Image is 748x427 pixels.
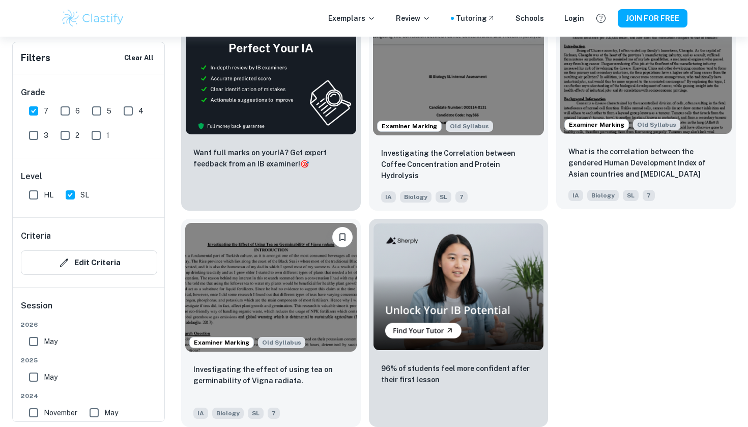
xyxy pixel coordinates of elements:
img: Clastify logo [61,8,125,29]
a: Examiner MarkingStarting from the May 2025 session, the Biology IA requirements have changed. It'... [181,219,361,426]
img: Biology IA example thumbnail: Investigating the effect of using tea on [185,223,357,351]
span: Examiner Marking [190,338,253,347]
span: SL [436,191,451,203]
span: 6 [75,105,80,117]
span: 7 [44,105,48,117]
button: Edit Criteria [21,250,157,275]
h6: Level [21,170,157,183]
span: Biology [212,408,244,419]
span: 7 [643,190,655,201]
p: Want full marks on your IA ? Get expert feedback from an IB examiner! [193,147,349,169]
h6: Session [21,300,157,320]
button: Please log in to bookmark exemplars [332,227,353,247]
button: Help and Feedback [592,10,610,27]
p: Exemplars [328,13,376,24]
img: Biology IA example thumbnail: Investigating the Correlation between Co [373,7,544,135]
p: What is the correlation between the gendered Human Development Index of Asian countries and lung ... [568,146,724,181]
span: 7 [455,191,468,203]
span: May [44,372,57,383]
span: SL [248,408,264,419]
span: Biology [587,190,619,201]
span: 2025 [21,356,157,365]
span: IA [381,191,396,203]
span: Old Syllabus [446,121,493,132]
a: Examiner MarkingStarting from the May 2025 session, the Biology IA requirements have changed. It'... [369,3,549,211]
span: 2024 [21,391,157,401]
span: 7 [268,408,280,419]
a: Examiner MarkingStarting from the May 2025 session, the Biology IA requirements have changed. It'... [556,3,736,211]
span: 1 [106,130,109,141]
span: Examiner Marking [565,120,628,129]
span: 5 [107,105,111,117]
span: Old Syllabus [633,119,680,130]
span: SL [80,189,89,201]
span: 3 [44,130,48,141]
img: Thumbnail [373,223,544,351]
p: Investigating the effect of using tea on germinability of Vigna radiata. [193,364,349,386]
span: Examiner Marking [378,122,441,131]
a: Login [564,13,584,24]
a: ThumbnailWant full marks on yourIA? Get expert feedback from an IB examiner! [181,3,361,211]
img: Biology IA example thumbnail: What is the correlation between the gend [560,6,732,134]
span: 2 [75,130,79,141]
a: Thumbnail96% of students feel more confident after their first lesson [369,219,549,426]
h6: Grade [21,87,157,99]
span: November [44,407,77,418]
span: Old Syllabus [258,337,305,348]
h6: Filters [21,51,50,65]
a: Tutoring [456,13,495,24]
h6: Criteria [21,230,51,242]
p: Review [396,13,430,24]
a: Schools [515,13,544,24]
p: 96% of students feel more confident after their first lesson [381,363,536,385]
span: HL [44,189,53,201]
span: IA [193,408,208,419]
div: Starting from the May 2025 session, the Biology IA requirements have changed. It's OK to refer to... [258,337,305,348]
span: SL [623,190,639,201]
span: May [104,407,118,418]
span: 4 [138,105,143,117]
button: Clear All [122,50,156,66]
span: 🎯 [300,160,309,168]
span: 2026 [21,320,157,329]
img: Thumbnail [185,7,357,135]
div: Starting from the May 2025 session, the Biology IA requirements have changed. It's OK to refer to... [633,119,680,130]
div: Starting from the May 2025 session, the Biology IA requirements have changed. It's OK to refer to... [446,121,493,132]
button: JOIN FOR FREE [618,9,687,27]
span: May [44,336,57,347]
p: Investigating the Correlation between Coffee Concentration and Protein Hydrolysis [381,148,536,181]
span: IA [568,190,583,201]
span: Biology [400,191,431,203]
